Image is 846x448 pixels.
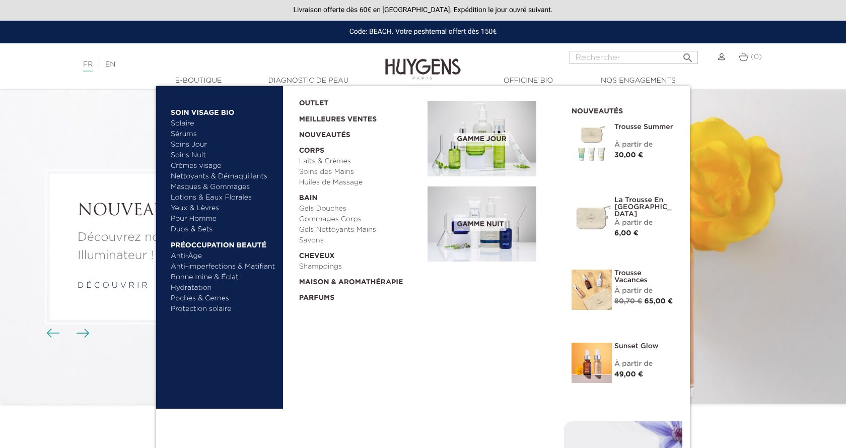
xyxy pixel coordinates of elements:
[171,272,276,283] a: Bonne mine & Éclat
[171,171,276,182] a: Nettoyants & Démaquillants
[299,262,421,272] a: Shampoings
[614,230,639,237] span: 6,00 €
[78,282,148,290] a: d é c o u v r i r
[679,48,697,61] button: 
[171,224,276,235] a: Duos & Sets
[428,186,556,262] a: Gamme nuit
[78,229,290,265] a: Découvrez notre Élixir Perfecteur Illuminateur !
[83,61,93,72] a: FR
[105,61,115,68] a: EN
[299,125,421,141] a: Nouveautés
[171,182,276,193] a: Masques & Gommages
[258,76,359,86] a: Diagnostic de peau
[299,246,421,262] a: Cheveux
[171,102,276,118] a: Soin Visage Bio
[171,262,276,272] a: Anti-imperfections & Matifiant
[645,298,673,305] span: 65,00 €
[299,188,421,204] a: Bain
[299,177,421,188] a: Huiles de Massage
[50,326,83,341] div: Boutons du carrousel
[428,101,556,176] a: Gamme jour
[78,202,290,221] a: NOUVEAU !
[171,118,276,129] a: Solaire
[299,156,421,167] a: Laits & Crèmes
[171,214,276,224] a: Pour Homme
[572,270,612,310] img: La Trousse vacances
[572,197,612,237] img: La Trousse en Coton
[428,101,536,176] img: routine_jour_banner.jpg
[614,359,675,369] div: À partir de
[148,76,249,86] a: E-Boutique
[171,293,276,304] a: Poches & Cernes
[171,193,276,203] a: Lotions & Eaux Florales
[299,167,421,177] a: Soins des Mains
[171,203,276,214] a: Yeux & Lèvres
[299,235,421,246] a: Savons
[614,197,675,218] a: La Trousse en [GEOGRAPHIC_DATA]
[171,235,276,251] a: Préoccupation beauté
[428,186,536,262] img: routine_nuit_banner.jpg
[614,218,675,228] div: À partir de
[385,42,461,81] img: Huygens
[614,140,675,150] div: À partir de
[299,109,412,125] a: Meilleures Ventes
[751,53,762,60] span: (0)
[570,51,698,64] input: Rechercher
[454,133,509,146] span: Gamme jour
[299,288,421,303] a: Parfums
[478,76,579,86] a: Officine Bio
[299,272,421,288] a: Maison & Aromathérapie
[614,371,643,378] span: 49,00 €
[171,129,276,140] a: Sérums
[454,218,506,231] span: Gamme nuit
[299,204,421,214] a: Gels Douches
[171,161,276,171] a: Crèmes visage
[572,104,675,116] h2: Nouveautés
[614,152,643,159] span: 30,00 €
[572,343,612,383] img: Sunset glow- un teint éclatant
[171,251,276,262] a: Anti-Âge
[614,123,675,131] a: Trousse Summer
[299,214,421,225] a: Gommages Corps
[614,298,642,305] span: 80,70 €
[614,286,675,296] div: À partir de
[171,283,276,293] a: Hydratation
[682,49,694,61] i: 
[171,304,276,314] a: Protection solaire
[299,141,421,156] a: Corps
[614,270,675,284] a: Trousse Vacances
[299,225,421,235] a: Gels Nettoyants Mains
[171,140,276,150] a: Soins Jour
[588,76,688,86] a: Nos engagements
[171,150,267,161] a: Soins Nuit
[78,58,345,71] div: |
[572,123,612,164] img: Trousse Summer
[614,343,675,350] a: Sunset Glow
[299,93,412,109] a: OUTLET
